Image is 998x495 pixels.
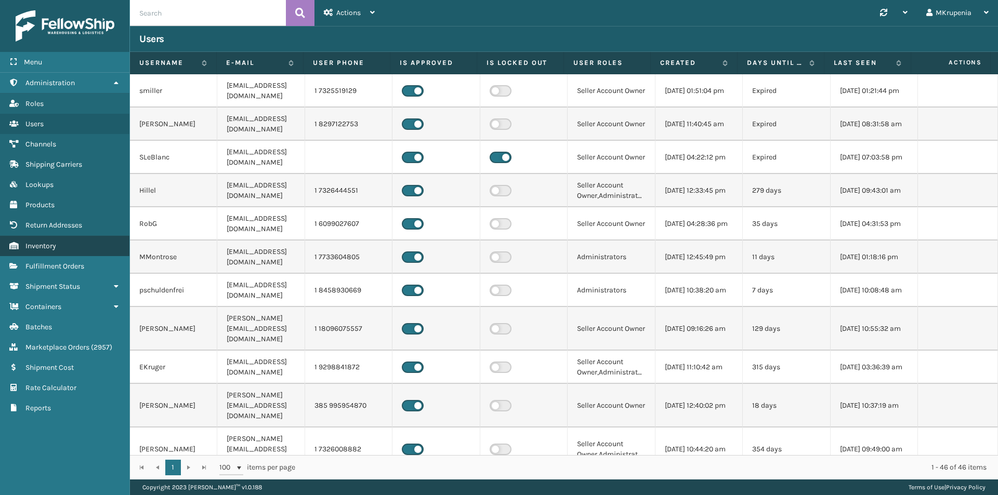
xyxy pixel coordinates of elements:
[655,240,743,274] td: [DATE] 12:45:49 pm
[25,343,89,352] span: Marketplace Orders
[914,54,988,71] span: Actions
[487,58,554,68] label: Is Locked Out
[130,207,217,240] td: RobG
[25,383,76,392] span: Rate Calculator
[165,460,181,475] a: 1
[305,240,392,274] td: 1 7733604805
[130,240,217,274] td: MMontrose
[655,274,743,307] td: [DATE] 10:38:20 am
[217,240,305,274] td: [EMAIL_ADDRESS][DOMAIN_NAME]
[139,33,164,45] h3: Users
[25,140,56,149] span: Channels
[130,108,217,141] td: [PERSON_NAME]
[831,307,918,351] td: [DATE] 10:55:32 am
[743,351,830,384] td: 315 days
[16,10,114,42] img: logo
[310,462,987,473] div: 1 - 46 of 46 items
[130,274,217,307] td: pschuldenfrei
[831,141,918,174] td: [DATE] 07:03:58 pm
[130,384,217,427] td: [PERSON_NAME]
[217,274,305,307] td: [EMAIL_ADDRESS][DOMAIN_NAME]
[568,274,655,307] td: Administrators
[313,58,380,68] label: User phone
[743,307,830,351] td: 129 days
[743,74,830,108] td: Expired
[25,282,80,291] span: Shipment Status
[25,323,52,331] span: Batches
[568,108,655,141] td: Seller Account Owner
[743,427,830,471] td: 354 days
[655,74,743,108] td: [DATE] 01:51:04 pm
[909,484,944,491] a: Terms of Use
[305,351,392,384] td: 1 9298841872
[743,384,830,427] td: 18 days
[831,240,918,274] td: [DATE] 01:18:16 pm
[226,58,283,68] label: E-mail
[130,427,217,471] td: [PERSON_NAME]
[25,160,82,169] span: Shipping Carriers
[25,302,61,311] span: Containers
[305,384,392,427] td: 385 995954870
[568,207,655,240] td: Seller Account Owner
[91,343,112,352] span: ( 2957 )
[660,58,717,68] label: Created
[217,141,305,174] td: [EMAIL_ADDRESS][DOMAIN_NAME]
[217,108,305,141] td: [EMAIL_ADDRESS][DOMAIN_NAME]
[568,384,655,427] td: Seller Account Owner
[831,427,918,471] td: [DATE] 09:49:00 am
[655,427,743,471] td: [DATE] 10:44:20 am
[25,363,74,372] span: Shipment Cost
[568,351,655,384] td: Seller Account Owner,Administrators
[568,74,655,108] td: Seller Account Owner
[568,427,655,471] td: Seller Account Owner,Administrators
[219,460,295,475] span: items per page
[831,74,918,108] td: [DATE] 01:21:44 pm
[305,427,392,471] td: 1 7326008882
[24,58,42,66] span: Menu
[305,207,392,240] td: 1 6099027607
[573,58,641,68] label: User Roles
[217,174,305,207] td: [EMAIL_ADDRESS][DOMAIN_NAME]
[743,240,830,274] td: 11 days
[217,427,305,471] td: [PERSON_NAME][EMAIL_ADDRESS][DOMAIN_NAME]
[568,307,655,351] td: Seller Account Owner
[831,274,918,307] td: [DATE] 10:08:48 am
[25,242,56,250] span: Inventory
[25,78,75,87] span: Administration
[655,108,743,141] td: [DATE] 11:40:45 am
[130,74,217,108] td: smiller
[747,58,804,68] label: Days until password expires
[25,221,82,230] span: Return Addresses
[25,262,84,271] span: Fulfillment Orders
[909,479,986,495] div: |
[130,174,217,207] td: Hillel
[743,108,830,141] td: Expired
[834,58,891,68] label: Last Seen
[217,384,305,427] td: [PERSON_NAME][EMAIL_ADDRESS][DOMAIN_NAME]
[25,180,54,189] span: Lookups
[743,274,830,307] td: 7 days
[305,307,392,351] td: 1 18096075557
[217,207,305,240] td: [EMAIL_ADDRESS][DOMAIN_NAME]
[831,351,918,384] td: [DATE] 03:36:39 am
[25,119,44,128] span: Users
[25,200,55,209] span: Products
[142,479,262,495] p: Copyright 2023 [PERSON_NAME]™ v 1.0.188
[336,8,361,17] span: Actions
[130,307,217,351] td: [PERSON_NAME]
[831,108,918,141] td: [DATE] 08:31:58 am
[831,207,918,240] td: [DATE] 04:31:53 pm
[743,174,830,207] td: 279 days
[219,462,235,473] span: 100
[831,384,918,427] td: [DATE] 10:37:19 am
[655,351,743,384] td: [DATE] 11:10:42 am
[130,141,217,174] td: SLeBlanc
[655,174,743,207] td: [DATE] 12:33:45 pm
[130,351,217,384] td: EKruger
[305,174,392,207] td: 1 7326444551
[217,74,305,108] td: [EMAIL_ADDRESS][DOMAIN_NAME]
[217,351,305,384] td: [EMAIL_ADDRESS][DOMAIN_NAME]
[655,307,743,351] td: [DATE] 09:16:26 am
[305,108,392,141] td: 1 8297122753
[831,174,918,207] td: [DATE] 09:43:01 am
